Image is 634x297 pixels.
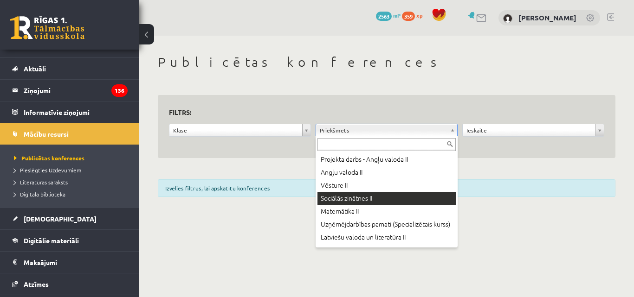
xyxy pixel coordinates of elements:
div: Uzņēmējdarbības pamati (Specializētais kurss) [317,218,456,231]
div: Sociālās zinātnes II [317,192,456,205]
div: Matemātika II [317,205,456,218]
div: Bioloģija II [317,244,456,257]
div: Vēsture II [317,179,456,192]
div: Angļu valoda II [317,166,456,179]
div: Latviešu valoda un literatūra II [317,231,456,244]
div: Projekta darbs - Angļu valoda II [317,153,456,166]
